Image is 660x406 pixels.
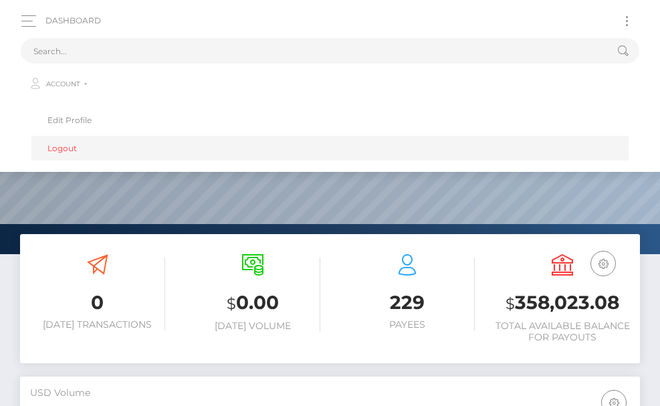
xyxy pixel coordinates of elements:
a: Logout [31,136,629,161]
a: Dashboard [45,7,101,35]
h3: 358,023.08 [495,290,630,317]
button: Toggle navigation [615,12,639,30]
h6: Total Available Balance for Payouts [495,320,630,343]
small: $ [506,294,515,313]
span: Account [46,78,80,90]
h3: 0.00 [185,290,320,317]
h5: USD Volume [30,387,630,400]
h3: 229 [340,290,475,316]
small: $ [227,294,236,313]
h6: [DATE] Transactions [30,319,165,330]
h3: 0 [30,290,165,316]
input: Search... [21,38,604,64]
a: Edit Profile [31,108,629,132]
h6: Payees [340,319,475,330]
h6: [DATE] Volume [185,320,320,332]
